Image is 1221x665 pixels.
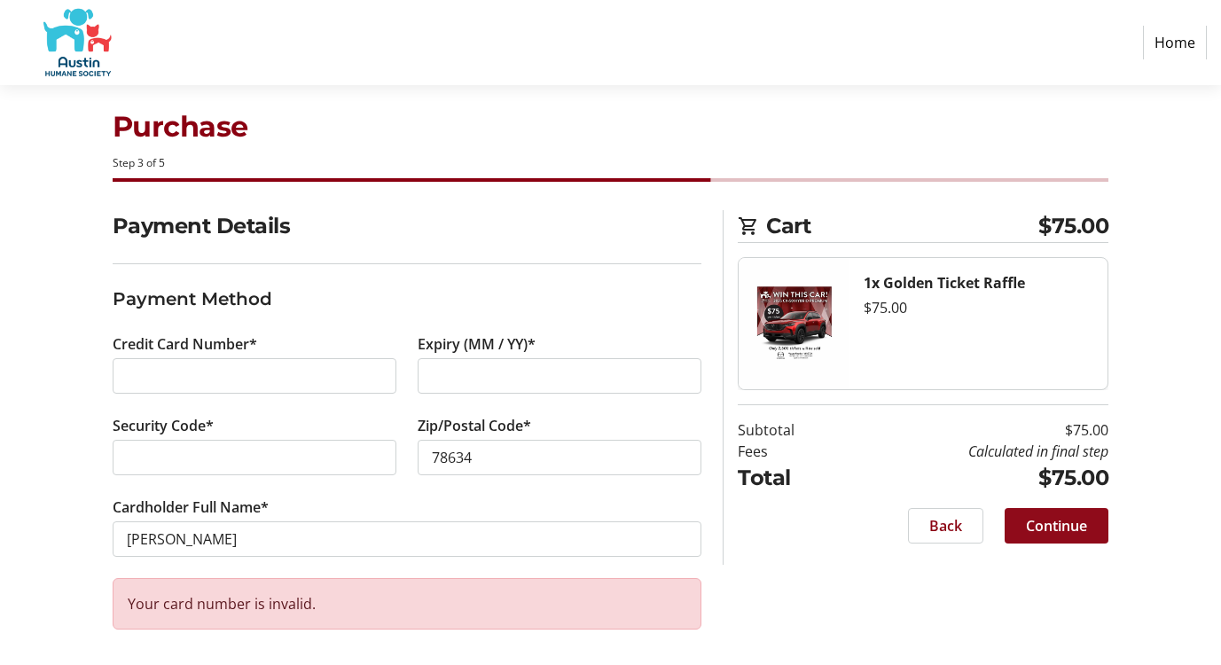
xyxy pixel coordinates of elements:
td: Calculated in final step [845,441,1109,462]
div: $75.00 [864,297,1093,318]
td: Subtotal [738,419,845,441]
h1: Purchase [113,106,1109,148]
label: Credit Card Number* [113,333,257,355]
button: Continue [1005,508,1108,544]
iframe: Secure CVC input frame [127,447,382,468]
iframe: Secure card number input frame [127,365,382,387]
div: Your card number is invalid. [113,578,702,630]
strong: 1x Golden Ticket Raffle [864,273,1025,293]
td: Fees [738,441,845,462]
img: Austin Humane Society's Logo [14,7,140,78]
h3: Payment Method [113,286,702,312]
label: Cardholder Full Name* [113,497,269,518]
div: Step 3 of 5 [113,155,1109,171]
label: Security Code* [113,415,214,436]
label: Zip/Postal Code* [418,415,531,436]
td: $75.00 [845,419,1109,441]
span: Continue [1026,515,1087,536]
input: Zip/Postal Code [418,440,701,475]
td: $75.00 [845,462,1109,494]
span: Back [929,515,962,536]
img: Golden Ticket Raffle [739,258,849,389]
a: Home [1143,26,1207,59]
iframe: Secure expiration date input frame [432,365,687,387]
h2: Payment Details [113,210,702,242]
button: Back [908,508,983,544]
td: Total [738,462,845,494]
span: $75.00 [1038,210,1108,242]
input: Card Holder Name [113,521,702,557]
span: Cart [766,210,1038,242]
label: Expiry (MM / YY)* [418,333,536,355]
